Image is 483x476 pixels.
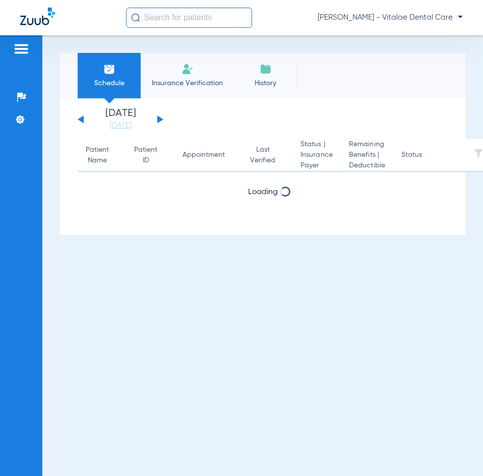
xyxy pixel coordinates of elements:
img: History [260,63,272,75]
div: Last Verified [250,145,275,166]
li: [DATE] [90,108,151,131]
img: hamburger-icon [13,43,29,55]
th: Remaining Benefits | [341,139,393,172]
img: Manual Insurance Verification [182,63,194,75]
span: Loading [248,215,278,223]
span: Insurance Verification [148,78,226,88]
img: Search Icon [131,13,140,22]
div: Appointment [183,150,225,160]
img: Zuub Logo [20,8,55,25]
span: Deductible [349,160,385,171]
div: Patient Name [86,145,118,166]
th: Status | [292,139,341,172]
span: Loading [248,188,278,196]
div: Patient Name [86,145,109,166]
th: Status [393,139,461,172]
span: [PERSON_NAME] - Vitalae Dental Care [318,13,463,23]
span: History [241,78,289,88]
span: Schedule [85,78,133,88]
img: Schedule [103,63,115,75]
input: Search for patients [126,8,252,28]
div: Patient ID [134,145,166,166]
span: Insurance Payer [300,150,333,171]
div: Appointment [183,150,234,160]
a: [DATE] [90,121,151,131]
div: Patient ID [134,145,157,166]
div: Last Verified [250,145,284,166]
